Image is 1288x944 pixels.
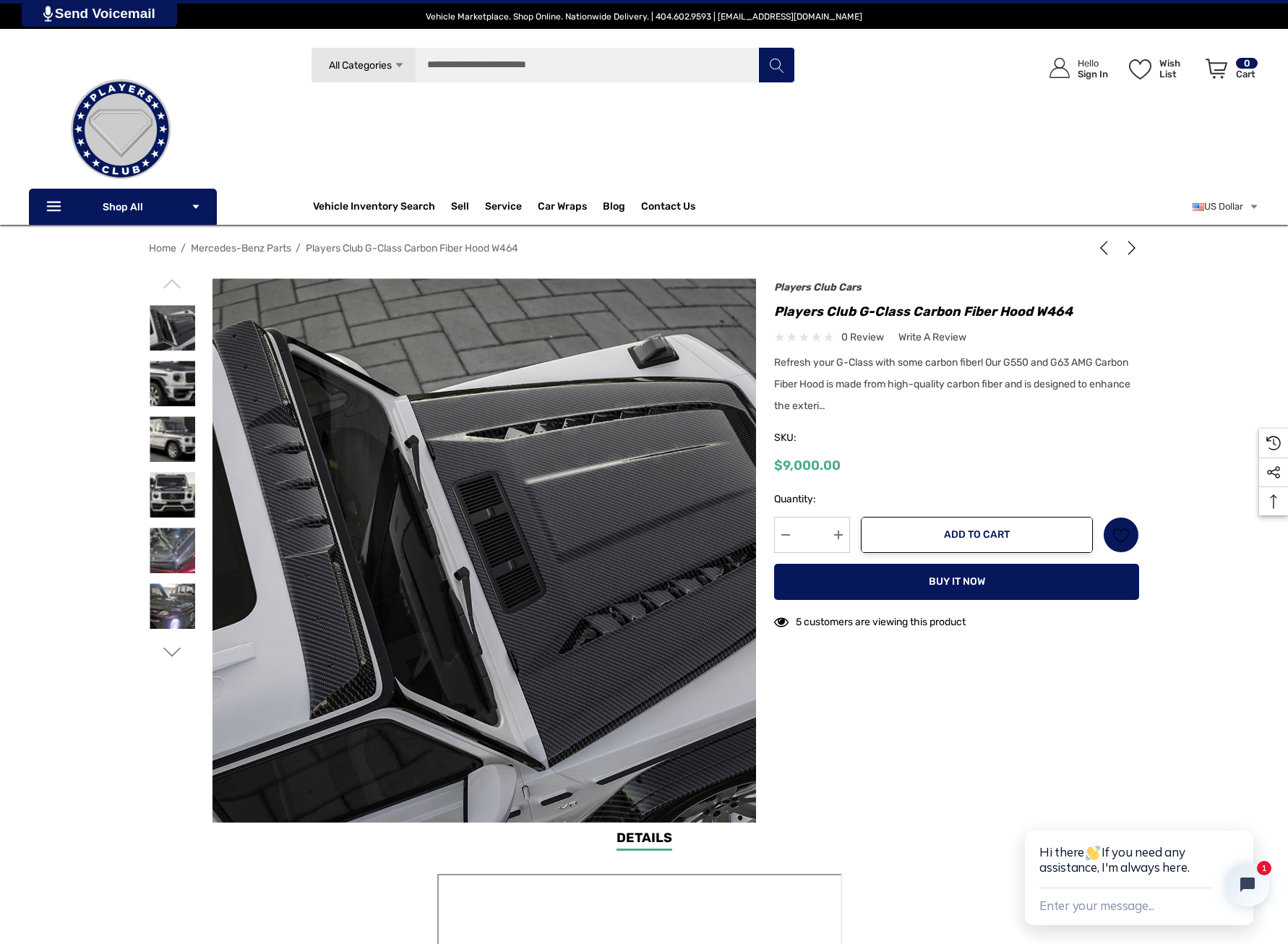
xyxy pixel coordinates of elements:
a: Previous [1096,241,1117,255]
p: Sign In [1078,69,1108,80]
span: Refresh your G-Class with some carbon fiber! Our G550 and G63 AMG Carbon Fiber Hood is made from ... [774,356,1130,412]
img: PjwhLS0gR2VuZXJhdG9yOiBHcmF2aXQuaW8gLS0+PHN2ZyB4bWxucz0iaHR0cDovL3d3dy53My5vcmcvMjAwMC9zdmciIHhtb... [43,6,53,22]
a: Sell [451,192,485,221]
svg: Review Your Cart [1206,59,1227,79]
svg: Top [1259,494,1288,509]
span: Car Wraps [538,200,587,216]
span: Sell [451,200,469,216]
svg: Recently Viewed [1266,436,1281,450]
span: Write a Review [898,331,966,344]
div: 5 customers are viewing this product [774,609,966,631]
span: SKU: [774,428,846,448]
img: Players Club Carbon Fiber Custom G63 AMG Hood [150,416,195,462]
svg: Wish List [1113,527,1130,544]
svg: Wish List [1129,59,1151,80]
a: Blog [603,200,625,216]
svg: Go to slide 2 of 2 [163,275,181,293]
label: Quantity: [774,491,850,508]
a: Players Club Cars [774,281,862,293]
a: Vehicle Inventory Search [313,200,435,216]
img: Players Club Carbon Fiber G Class Hood [150,361,195,406]
a: Players Club G-Class Carbon Fiber Hood W464 [306,242,518,254]
button: Search [758,47,794,83]
a: Next [1119,241,1139,255]
a: Details [617,828,672,851]
span: $9,000.00 [774,458,841,473]
iframe: Tidio Chat [1010,784,1288,944]
span: Vehicle Marketplace. Shop Online. Nationwide Delivery. | 404.602.9593 | [EMAIL_ADDRESS][DOMAIN_NAME] [426,12,862,22]
h1: Players Club G-Class Carbon Fiber Hood W464 [774,300,1139,323]
svg: Social Media [1266,465,1281,480]
a: Wish List [1103,517,1139,553]
img: Players Club | Cars For Sale [48,57,193,202]
svg: Icon Arrow Down [191,202,201,212]
p: Cart [1236,69,1258,80]
img: Players Club Carbon Fiber Custom G63 AMG Hood [150,472,195,518]
svg: Icon User Account [1049,58,1070,78]
a: Home [149,242,176,254]
p: Shop All [29,189,217,225]
svg: Icon Line [45,199,66,215]
a: Wish List Wish List [1122,43,1199,93]
img: Players Club Carbon Fiber G Class Hood [150,305,195,351]
img: Players Club Carbon Fiber Custom G580 Hood [150,528,195,573]
a: All Categories Icon Arrow Down Icon Arrow Up [311,47,416,83]
span: All Categories [328,59,391,72]
img: Players Club Carbon Fiber Custom G550 Hood [150,583,195,629]
a: Write a Review [898,328,966,346]
a: Contact Us [641,200,695,216]
button: Buy it now [774,564,1139,600]
p: 0 [1236,58,1258,69]
a: USD [1193,192,1259,221]
a: Mercedes-Benz Parts [191,242,291,254]
p: Wish List [1159,58,1198,80]
p: Hello [1078,58,1108,69]
svg: Icon Arrow Down [394,60,405,71]
span: 0 review [841,328,884,346]
a: Service [485,200,522,216]
svg: Go to slide 2 of 2 [163,643,181,661]
a: Car Wraps [538,192,603,221]
a: Sign in [1033,43,1115,93]
a: Cart with 0 items [1199,43,1259,100]
button: Add to Cart [861,517,1093,553]
nav: Breadcrumb [149,236,1139,261]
